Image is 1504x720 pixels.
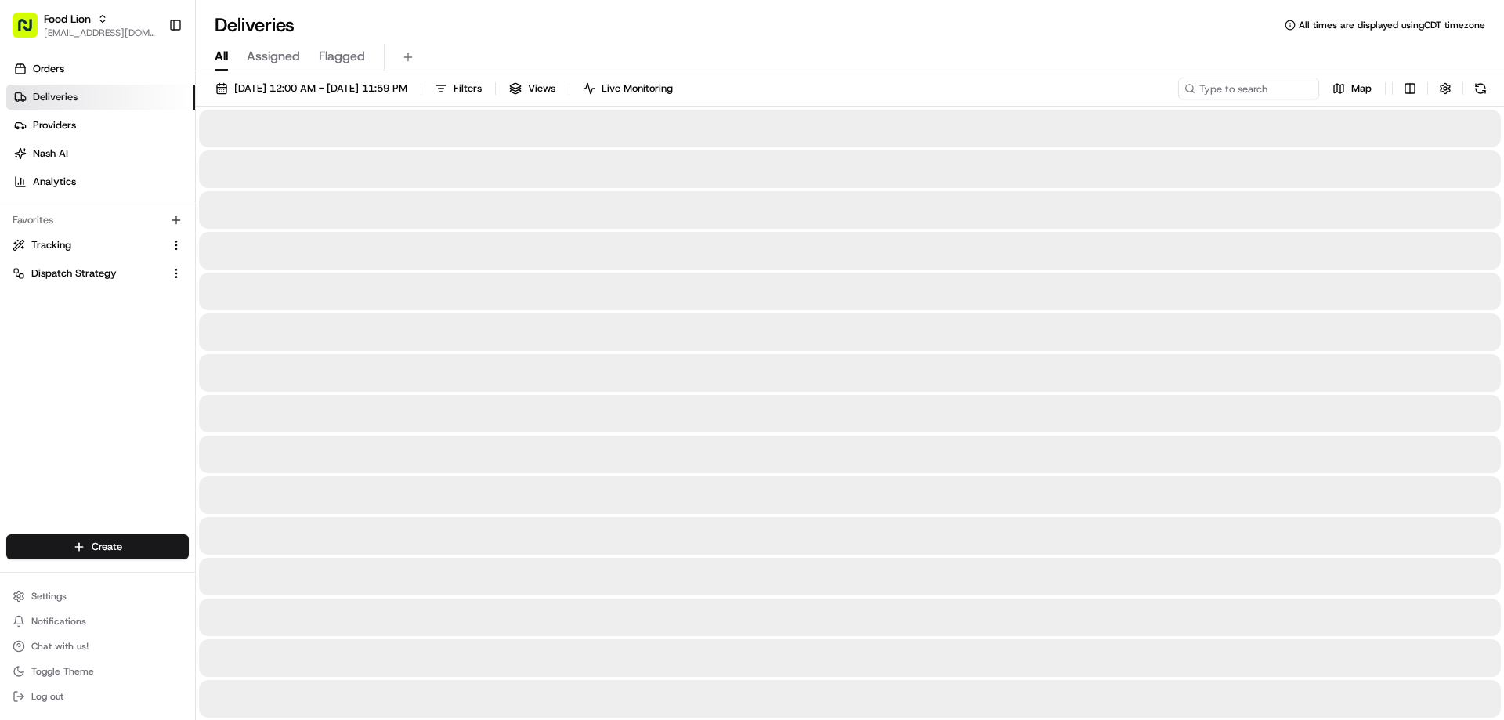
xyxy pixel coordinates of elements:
[33,147,68,161] span: Nash AI
[44,11,91,27] button: Food Lion
[1351,81,1372,96] span: Map
[33,118,76,132] span: Providers
[44,27,156,39] button: [EMAIL_ADDRESS][DOMAIN_NAME]
[33,90,78,104] span: Deliveries
[31,690,63,703] span: Log out
[31,665,94,678] span: Toggle Theme
[6,660,189,682] button: Toggle Theme
[502,78,562,99] button: Views
[33,62,64,76] span: Orders
[31,590,67,602] span: Settings
[576,78,680,99] button: Live Monitoring
[1325,78,1379,99] button: Map
[6,635,189,657] button: Chat with us!
[92,540,122,554] span: Create
[6,6,162,44] button: Food Lion[EMAIL_ADDRESS][DOMAIN_NAME]
[31,266,117,280] span: Dispatch Strategy
[6,56,195,81] a: Orders
[234,81,407,96] span: [DATE] 12:00 AM - [DATE] 11:59 PM
[6,141,195,166] a: Nash AI
[215,13,295,38] h1: Deliveries
[454,81,482,96] span: Filters
[31,615,86,628] span: Notifications
[13,238,164,252] a: Tracking
[6,261,189,286] button: Dispatch Strategy
[428,78,489,99] button: Filters
[6,585,189,607] button: Settings
[6,208,189,233] div: Favorites
[1470,78,1491,99] button: Refresh
[6,610,189,632] button: Notifications
[6,169,195,194] a: Analytics
[602,81,673,96] span: Live Monitoring
[33,175,76,189] span: Analytics
[1178,78,1319,99] input: Type to search
[528,81,555,96] span: Views
[6,534,189,559] button: Create
[31,640,89,653] span: Chat with us!
[208,78,414,99] button: [DATE] 12:00 AM - [DATE] 11:59 PM
[215,47,228,66] span: All
[31,238,71,252] span: Tracking
[6,113,195,138] a: Providers
[319,47,365,66] span: Flagged
[13,266,164,280] a: Dispatch Strategy
[6,233,189,258] button: Tracking
[6,85,195,110] a: Deliveries
[6,686,189,707] button: Log out
[247,47,300,66] span: Assigned
[1299,19,1485,31] span: All times are displayed using CDT timezone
